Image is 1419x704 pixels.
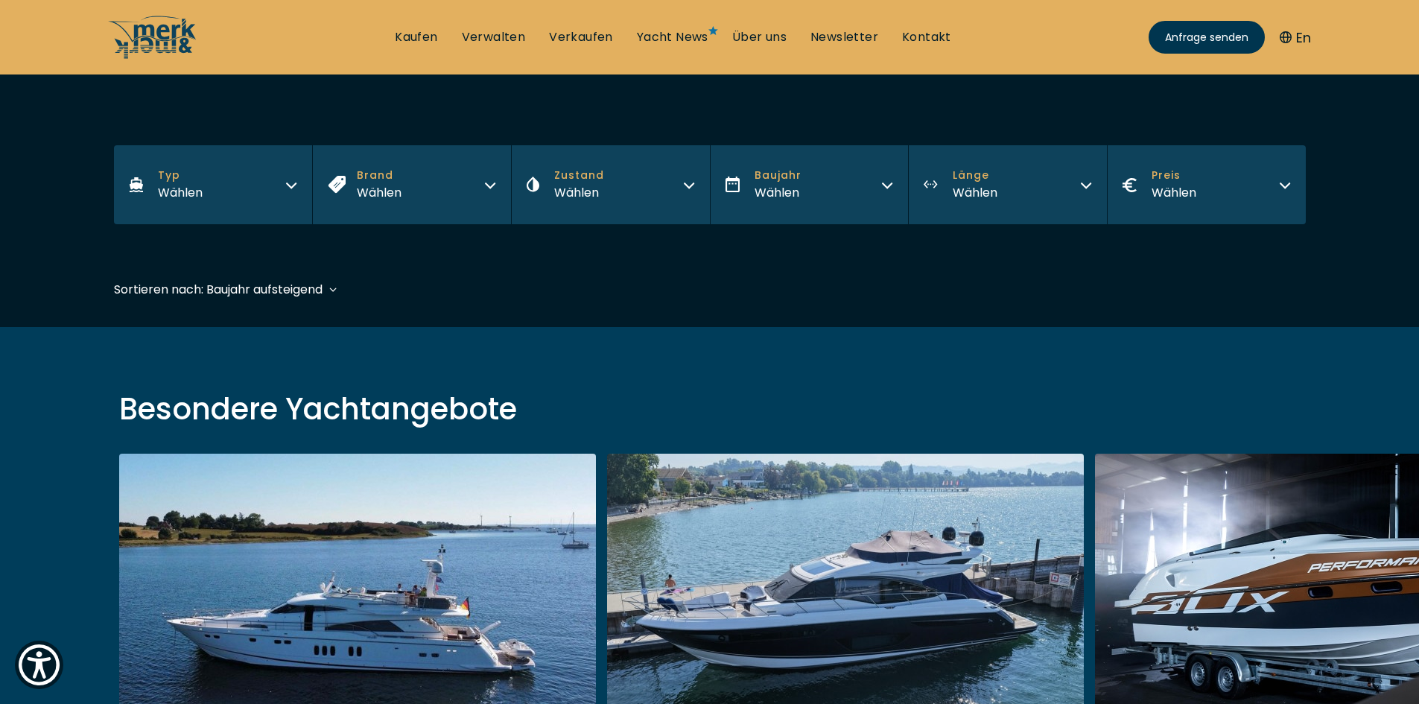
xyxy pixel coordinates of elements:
[1152,183,1196,202] div: Wählen
[158,183,203,202] div: Wählen
[511,145,710,224] button: ZustandWählen
[953,183,997,202] div: Wählen
[312,145,511,224] button: BrandWählen
[554,183,604,202] div: Wählen
[114,145,313,224] button: TypWählen
[732,29,787,45] a: Über uns
[1165,30,1248,45] span: Anfrage senden
[114,280,323,299] div: Sortieren nach: Baujahr aufsteigend
[158,168,203,183] span: Typ
[395,29,437,45] a: Kaufen
[710,145,909,224] button: BaujahrWählen
[549,29,613,45] a: Verkaufen
[1152,168,1196,183] span: Preis
[1280,28,1311,48] button: En
[902,29,951,45] a: Kontakt
[554,168,604,183] span: Zustand
[755,183,801,202] div: Wählen
[357,168,401,183] span: Brand
[810,29,878,45] a: Newsletter
[15,641,63,689] button: Show Accessibility Preferences
[1149,21,1265,54] a: Anfrage senden
[755,168,801,183] span: Baujahr
[1107,145,1306,224] button: PreisWählen
[357,183,401,202] div: Wählen
[908,145,1107,224] button: LängeWählen
[637,29,708,45] a: Yacht News
[462,29,526,45] a: Verwalten
[953,168,997,183] span: Länge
